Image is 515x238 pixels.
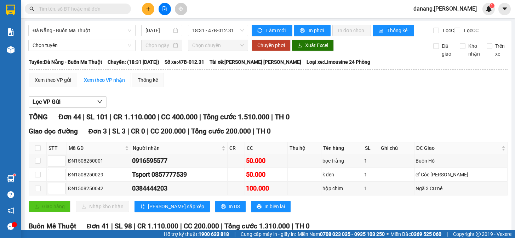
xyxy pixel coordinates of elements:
span: printer [257,204,262,210]
span: search [29,6,34,11]
button: printerIn biên lai [251,201,291,212]
button: In đơn chọn [332,25,371,36]
span: Người nhận [133,144,220,152]
div: k đen [322,171,362,178]
span: Chuyến: (18:31 [DATE]) [108,58,159,66]
span: Đơn 41 [87,222,109,230]
div: Thống kê [138,76,158,84]
div: bọc trắng [322,157,362,165]
th: Ghi chú [379,142,414,154]
span: CC 400.000 [161,113,198,121]
span: question-circle [7,191,14,198]
button: file-add [159,3,171,15]
button: bar-chartThống kê [373,25,414,36]
div: Buôn Hồ [416,157,506,165]
button: syncLàm mới [252,25,292,36]
span: Tổng cước 200.000 [191,127,251,135]
span: ⚪️ [387,233,389,236]
span: Tổng cước 1.310.000 [224,222,290,230]
button: Chuyển phơi [252,40,291,51]
input: Tìm tên, số ĐT hoặc mã đơn [39,5,122,13]
sup: 1 [13,174,16,176]
span: 18:31 - 47B-012.31 [192,25,244,36]
div: Tsport 0857777539 [132,170,226,180]
span: Miền Bắc [390,230,441,238]
div: cf Cóc [PERSON_NAME] [416,171,506,178]
span: TH 0 [256,127,271,135]
span: | [158,113,159,121]
button: sort-ascending[PERSON_NAME] sắp xếp [135,201,210,212]
span: Đơn 44 [58,113,81,121]
span: down [97,99,103,104]
span: | [188,127,189,135]
img: solution-icon [7,28,15,36]
button: uploadGiao hàng [29,201,70,212]
button: plus [142,3,154,15]
span: CC 200.000 [150,127,186,135]
th: Tên hàng [321,142,363,154]
span: message [7,223,14,230]
span: Kho nhận [465,42,483,58]
span: TH 0 [275,113,290,121]
span: SL 3 [112,127,126,135]
span: printer [300,28,306,34]
td: ĐN1508250042 [67,182,131,195]
span: | [134,222,136,230]
span: Loại xe: Limousine 24 Phòng [307,58,370,66]
span: TH 0 [295,222,310,230]
span: | [271,113,273,121]
span: aim [178,6,183,11]
span: Tổng cước 1.510.000 [203,113,269,121]
div: Xem theo VP nhận [84,76,125,84]
div: 0916595577 [132,156,226,166]
div: ĐN1508250029 [68,171,130,178]
span: | [199,113,201,121]
span: Xuất Excel [305,41,328,49]
img: icon-new-feature [486,6,492,12]
td: ĐN1508250001 [67,154,131,168]
button: downloadNhập kho nhận [76,201,129,212]
th: SL [363,142,379,154]
div: ĐN1508250042 [68,185,130,192]
span: | [110,113,111,121]
span: 1 [491,3,493,8]
span: | [83,113,85,121]
button: printerIn DS [215,201,246,212]
span: | [292,222,293,230]
div: 1 [364,185,378,192]
span: | [109,127,110,135]
div: ĐN1508250001 [68,157,130,165]
span: Chọn chuyến [192,40,244,51]
button: printerIn phơi [294,25,331,36]
span: CR 1.110.000 [113,113,156,121]
b: Tuyến: Đà Nẵng - Buôn Ma Thuột [29,59,102,65]
button: Lọc VP Gửi [29,96,107,108]
span: Cung cấp máy in - giấy in: [241,230,296,238]
span: | [234,230,235,238]
div: 50.000 [246,170,286,180]
span: Đã giao [439,42,454,58]
th: STT [47,142,67,154]
span: plus [146,6,151,11]
span: bar-chart [378,28,384,34]
span: In DS [229,203,240,210]
td: ĐN1508250029 [67,168,131,182]
span: Giao dọc đường [29,127,78,135]
span: CR 1.110.000 [137,222,178,230]
span: Tài xế: [PERSON_NAME] [PERSON_NAME] [210,58,301,66]
img: warehouse-icon [7,175,15,182]
span: danang.[PERSON_NAME] [408,4,482,13]
span: CC 200.000 [184,222,219,230]
span: SL 98 [115,222,132,230]
span: ĐC Giao [416,144,500,152]
span: SL 101 [86,113,108,121]
th: CC [245,142,288,154]
span: notification [7,207,14,214]
span: Mã GD [69,144,124,152]
span: | [221,222,223,230]
span: Số xe: 47B-012.31 [165,58,204,66]
span: copyright [476,232,481,237]
button: caret-down [498,3,511,15]
span: | [253,127,254,135]
span: Buôn Mê Thuột [29,222,76,230]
